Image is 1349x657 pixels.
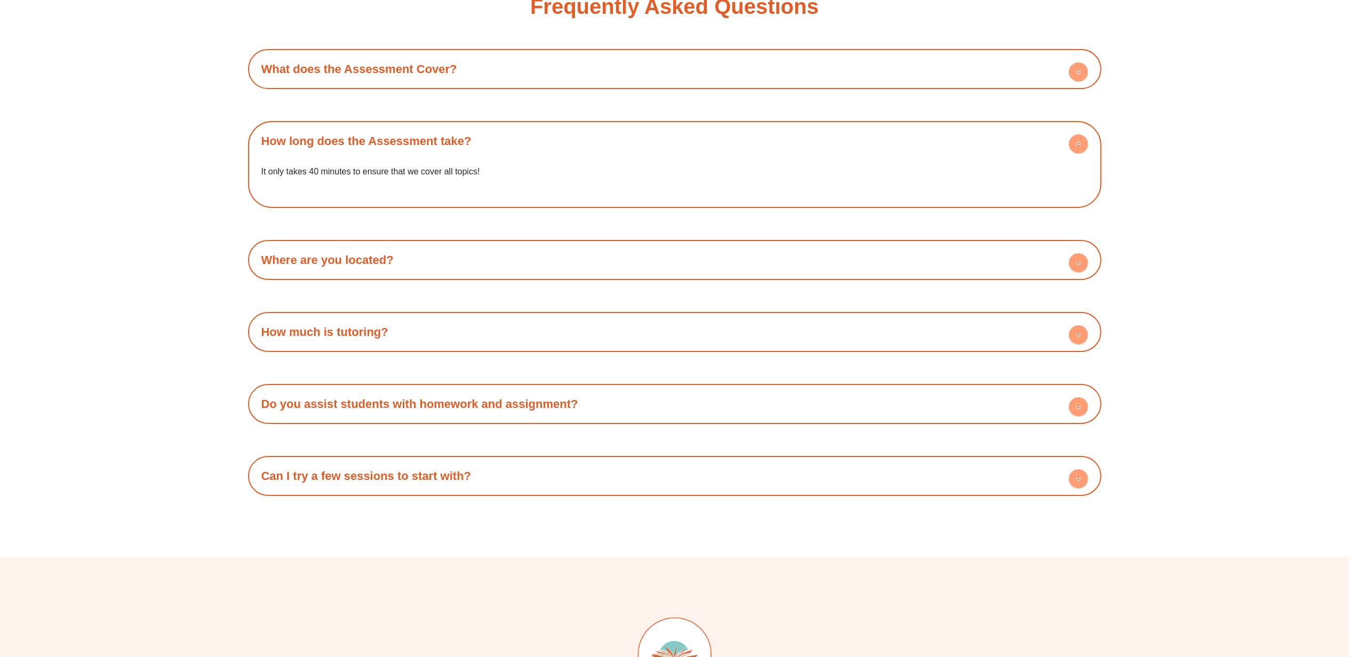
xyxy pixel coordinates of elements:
h4: Can I try a few sessions to start with? [253,461,1096,491]
div: How much is tutoring? [253,317,1096,347]
a: How long does the Assessment take? [261,134,472,148]
a: What does the Assessment Cover? [261,62,457,76]
a: Where are you located? [261,253,394,267]
div: How long does the Assessment take? [253,126,1096,156]
h4: What does the Assessment Cover? [253,54,1096,84]
p: It only takes 40 minutes to ensure that we cover all topics! [261,164,1088,180]
iframe: Chat Widget [1172,537,1349,657]
div: How long does the Assessment take? [253,156,1096,203]
a: Do you assist students with homework and assignment? [261,397,578,411]
a: Can I try a few sessions to start with? [261,469,472,483]
h4: Do you assist students with homework and assignment? [253,389,1096,419]
h4: Where are you located? [253,245,1096,275]
a: How much is tutoring? [261,325,388,339]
